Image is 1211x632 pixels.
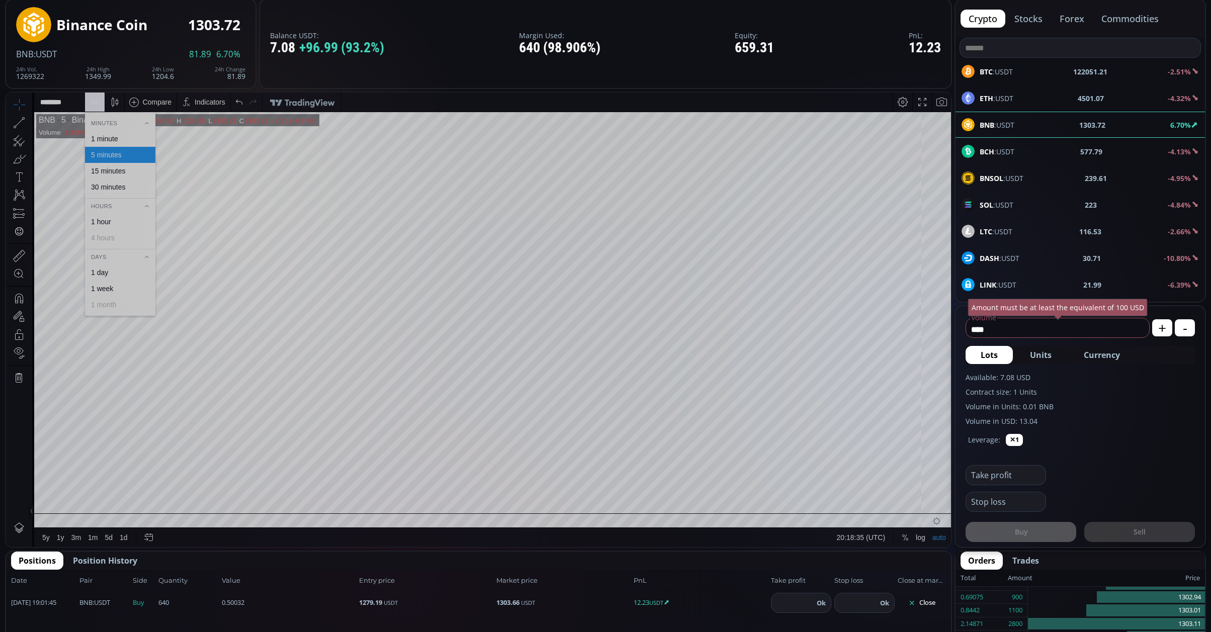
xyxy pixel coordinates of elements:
[144,25,167,32] div: 1305.92
[16,66,44,72] div: 24h Vol.
[1083,280,1101,290] b: 21.99
[1012,555,1039,567] span: Trades
[1085,173,1107,184] b: 239.61
[1168,200,1191,210] b: -4.84%
[961,552,1003,570] button: Orders
[203,25,207,32] div: L
[1006,434,1023,446] button: ✕1
[79,25,149,36] div: Minutes
[265,25,310,32] div: −2.21 (−0.17%)
[34,48,57,60] span: :USDT
[33,36,54,44] div: Volume
[961,604,980,617] div: 0.8442
[79,598,93,607] b: BNB
[968,299,1148,316] div: Amount must be at least the equivalent of 100 USD
[968,555,995,567] span: Orders
[135,435,151,455] div: Go to
[73,555,137,567] span: Position History
[9,134,17,144] div: 
[980,146,1014,157] span: :USDT
[36,441,44,449] div: 5y
[11,552,63,570] button: Positions
[79,598,110,608] span: :USDT
[85,91,119,99] div: 30 minutes
[1015,346,1067,364] button: Units
[1032,572,1200,585] div: Price
[58,36,79,44] div: 1.365K
[1005,552,1047,570] button: Trades
[906,435,923,455] div: Toggle Log Scale
[82,441,92,449] div: 1m
[85,208,111,216] div: 1 month
[496,598,520,607] b: 1303.66
[85,42,112,50] div: 1 minute
[1052,10,1092,28] button: forex
[966,387,1195,397] label: Contract size: 1 Units
[1069,346,1135,364] button: Currency
[215,66,245,80] div: 81.89
[85,66,111,72] div: 24h High
[496,576,631,586] span: Market price
[85,141,109,149] div: 4 hours
[877,597,892,608] button: Ok
[1079,226,1101,237] b: 116.53
[814,597,829,608] button: Ok
[909,40,941,56] div: 12.23
[85,125,105,133] div: 1 hour
[1080,146,1102,157] b: 577.79
[65,552,145,570] button: Position History
[114,441,122,449] div: 1d
[735,32,774,39] label: Equity:
[966,416,1195,426] label: Volume in USD: 13.04
[968,434,1000,445] label: Leverage:
[49,23,60,32] div: 5
[16,66,44,80] div: 1269322
[1168,280,1191,290] b: -6.39%
[1168,67,1191,76] b: -2.51%
[1008,617,1022,630] div: 2800
[359,598,382,607] b: 1279.19
[215,66,245,72] div: 24h Change
[51,441,58,449] div: 1y
[299,40,384,56] span: +96.99 (93.2%)
[158,598,219,608] span: 640
[84,6,94,14] div: 5 m
[980,147,994,156] b: BCH
[980,253,1019,263] span: :USDT
[158,576,219,586] span: Quantity
[270,32,384,39] label: Balance USDT:
[85,74,119,82] div: 15 minutes
[85,176,102,184] div: 1 day
[909,32,941,39] label: PnL:
[79,576,130,586] span: Pair
[519,32,600,39] label: Margin Used:
[19,555,56,567] span: Positions
[898,595,946,611] button: Close
[1078,93,1104,104] b: 4501.07
[735,40,774,56] div: 659.31
[926,441,940,449] div: auto
[980,280,1016,290] span: :USDT
[1168,227,1191,236] b: -2.66%
[910,441,919,449] div: log
[966,401,1195,412] label: Volume in Units: 0.01 BNB
[771,576,831,586] span: Take profit
[33,23,49,32] div: BNB
[827,435,883,455] button: 20:18:35 (UTC)
[79,159,149,170] div: Days
[85,58,116,66] div: 5 minutes
[99,441,107,449] div: 5d
[1085,200,1097,210] b: 223
[961,617,983,630] div: 2.14871
[980,94,993,103] b: ETH
[923,435,943,455] div: Toggle Auto Scale
[233,25,238,32] div: C
[961,10,1005,28] button: crypto
[133,576,155,586] span: Side
[834,576,895,586] span: Stop loss
[980,200,993,210] b: SOL
[189,50,211,59] span: 81.89
[980,173,1003,183] b: BNSOL
[1168,94,1191,103] b: -4.32%
[981,349,998,361] span: Lots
